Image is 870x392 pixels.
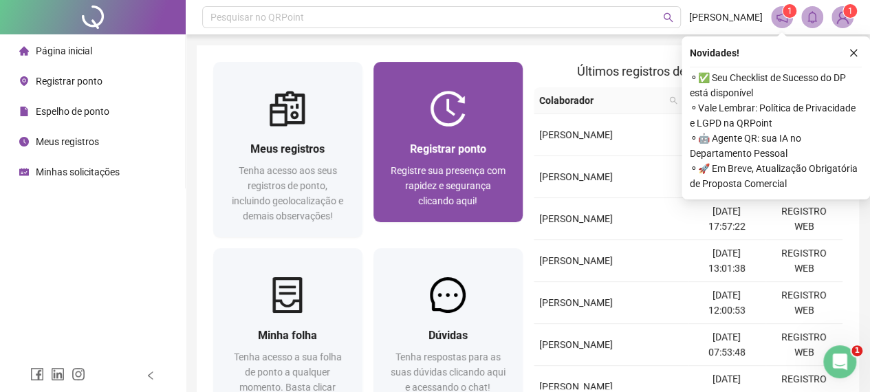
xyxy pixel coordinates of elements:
span: ⚬ ✅ Seu Checklist de Sucesso do DP está disponível [690,70,862,100]
span: Tenha acesso aos seus registros de ponto, incluindo geolocalização e demais observações! [232,165,343,221]
span: 1 [848,6,853,16]
span: Minha folha [258,329,317,342]
span: 1 [787,6,792,16]
td: [DATE] 07:53:48 [688,324,765,366]
span: search [669,96,677,105]
sup: 1 [783,4,796,18]
span: Página inicial [36,45,92,56]
span: [PERSON_NAME] [539,255,613,266]
sup: Atualize o seu contato no menu Meus Dados [843,4,857,18]
td: [DATE] 17:57:22 [688,198,765,240]
span: home [19,46,29,56]
td: [DATE] 12:00:53 [688,282,765,324]
span: Minhas solicitações [36,166,120,177]
span: close [849,48,858,58]
span: Meus registros [36,136,99,147]
span: environment [19,76,29,86]
span: Registrar ponto [410,142,486,155]
a: Meus registrosTenha acesso aos seus registros de ponto, incluindo geolocalização e demais observa... [213,62,362,237]
span: [PERSON_NAME] [539,213,613,224]
td: REGISTRO WEB [765,282,842,324]
span: [PERSON_NAME] [539,381,613,392]
span: Dúvidas [428,329,468,342]
span: Colaborador [539,93,664,108]
span: [PERSON_NAME] [689,10,763,25]
span: [PERSON_NAME] [539,129,613,140]
span: [PERSON_NAME] [539,339,613,350]
span: left [146,371,155,380]
span: notification [776,11,788,23]
span: facebook [30,367,44,381]
span: instagram [72,367,85,381]
span: schedule [19,167,29,177]
a: Registrar pontoRegistre sua presença com rapidez e segurança clicando aqui! [373,62,523,222]
span: ⚬ Vale Lembrar: Política de Privacidade e LGPD na QRPoint [690,100,862,131]
span: linkedin [51,367,65,381]
span: ⚬ 🚀 Em Breve, Atualização Obrigatória de Proposta Comercial [690,161,862,191]
span: clock-circle [19,137,29,146]
span: Espelho de ponto [36,106,109,117]
td: REGISTRO WEB [765,198,842,240]
span: search [663,12,673,23]
span: file [19,107,29,116]
span: 1 [851,345,862,356]
img: 93660 [832,7,853,28]
iframe: Intercom live chat [823,345,856,378]
td: [DATE] 13:01:38 [688,240,765,282]
span: [PERSON_NAME] [539,171,613,182]
span: Meus registros [250,142,325,155]
span: ⚬ 🤖 Agente QR: sua IA no Departamento Pessoal [690,131,862,161]
span: Registrar ponto [36,76,102,87]
span: Novidades ! [690,45,739,61]
span: search [666,90,680,111]
td: REGISTRO WEB [765,324,842,366]
span: [PERSON_NAME] [539,297,613,308]
span: bell [806,11,818,23]
td: REGISTRO WEB [765,240,842,282]
span: Últimos registros de ponto sincronizados [577,64,799,78]
span: Registre sua presença com rapidez e segurança clicando aqui! [391,165,505,206]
